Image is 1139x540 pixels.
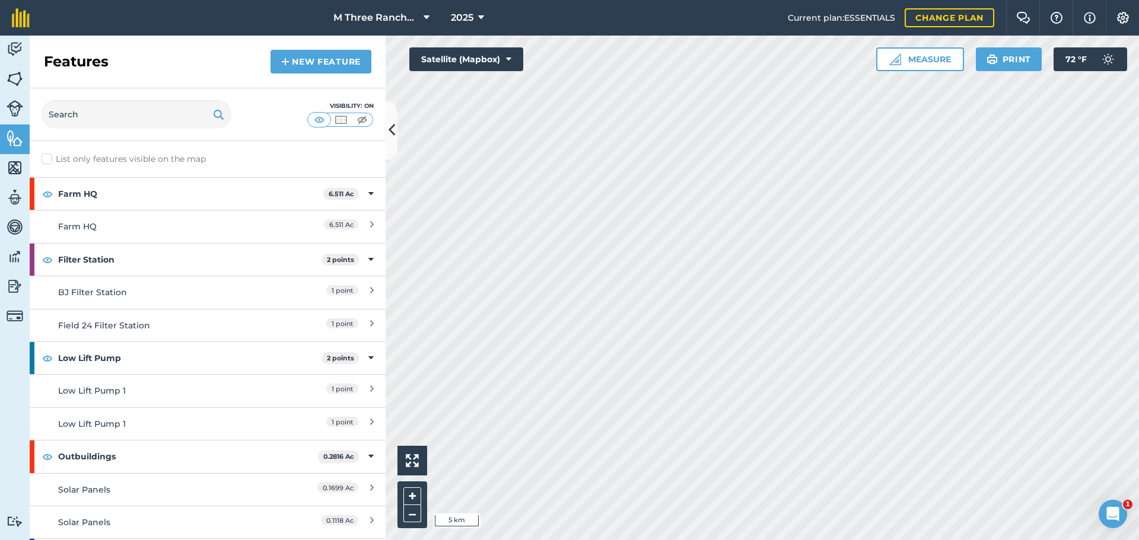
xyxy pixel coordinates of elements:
[42,100,231,129] input: Search
[58,178,323,210] strong: Farm HQ
[323,452,354,461] strong: 0.2816 Ac
[30,506,386,538] a: Solar Panels0.1118 Ac
[58,286,269,299] div: BJ Filter Station
[271,50,371,74] a: New feature
[1065,47,1087,71] span: 72 ° F
[30,342,386,374] div: Low Lift Pump2 points
[7,277,23,295] img: svg+xml;base64,PD94bWwgdmVyc2lvbj0iMS4wIiBlbmNvZGluZz0idXRmLTgiPz4KPCEtLSBHZW5lcmF0b3I6IEFkb2JlIE...
[281,55,289,69] img: svg+xml;base64,PHN2ZyB4bWxucz0iaHR0cDovL3d3dy53My5vcmcvMjAwMC9zdmciIHdpZHRoPSIxNCIgaGVpZ2h0PSIyNC...
[409,47,523,71] button: Satellite (Mapbox)
[7,248,23,266] img: svg+xml;base64,PD94bWwgdmVyc2lvbj0iMS4wIiBlbmNvZGluZz0idXRmLTgiPz4KPCEtLSBHZW5lcmF0b3I6IEFkb2JlIE...
[58,384,269,397] div: Low Lift Pump 1
[905,8,994,27] a: Change plan
[30,276,386,308] a: BJ Filter Station1 point
[307,101,374,111] div: Visibility: On
[30,440,386,472] div: Outbuildings0.2816 Ac
[7,159,23,177] img: svg+xml;base64,PHN2ZyB4bWxucz0iaHR0cDovL3d3dy53My5vcmcvMjAwMC9zdmciIHdpZHRoPSI1NiIgaGVpZ2h0PSI2MC...
[403,487,421,505] button: +
[42,187,53,201] img: svg+xml;base64,PHN2ZyB4bWxucz0iaHR0cDovL3d3dy53My5vcmcvMjAwMC9zdmciIHdpZHRoPSIxOCIgaGVpZ2h0PSIyNC...
[7,188,23,206] img: svg+xml;base64,PD94bWwgdmVyc2lvbj0iMS4wIiBlbmNvZGluZz0idXRmLTgiPz4KPCEtLSBHZW5lcmF0b3I6IEFkb2JlIE...
[7,100,23,117] img: svg+xml;base64,PD94bWwgdmVyc2lvbj0iMS4wIiBlbmNvZGluZz0idXRmLTgiPz4KPCEtLSBHZW5lcmF0b3I6IEFkb2JlIE...
[42,153,206,165] label: List only features visible on the map
[987,52,998,66] img: svg+xml;base64,PHN2ZyB4bWxucz0iaHR0cDovL3d3dy53My5vcmcvMjAwMC9zdmciIHdpZHRoPSIxOSIgaGVpZ2h0PSIyNC...
[58,516,269,529] div: Solar Panels
[58,417,269,430] div: Low Lift Pump 1
[1099,500,1127,528] iframe: Intercom live chat
[1054,47,1127,71] button: 72 °F
[1116,12,1130,24] img: A cog icon
[42,351,53,365] img: svg+xml;base64,PHN2ZyB4bWxucz0iaHR0cDovL3d3dy53My5vcmcvMjAwMC9zdmciIHdpZHRoPSIxOCIgaGVpZ2h0PSIyNC...
[58,244,322,276] strong: Filter Station
[44,52,109,71] h2: Features
[12,8,30,27] img: fieldmargin Logo
[58,220,269,233] div: Farm HQ
[403,505,421,522] button: –
[326,417,358,427] span: 1 point
[7,40,23,58] img: svg+xml;base64,PD94bWwgdmVyc2lvbj0iMS4wIiBlbmNvZGluZz0idXRmLTgiPz4KPCEtLSBHZW5lcmF0b3I6IEFkb2JlIE...
[326,318,358,328] span: 1 point
[451,11,473,25] span: 2025
[30,309,386,341] a: Field 24 Filter Station1 point
[1084,11,1096,25] img: svg+xml;base64,PHN2ZyB4bWxucz0iaHR0cDovL3d3dy53My5vcmcvMjAwMC9zdmciIHdpZHRoPSIxNyIgaGVpZ2h0PSIxNy...
[58,440,318,472] strong: Outbuildings
[42,253,53,267] img: svg+xml;base64,PHN2ZyB4bWxucz0iaHR0cDovL3d3dy53My5vcmcvMjAwMC9zdmciIHdpZHRoPSIxOCIgaGVpZ2h0PSIyNC...
[333,11,419,25] span: M Three Ranches LLC
[7,516,23,527] img: svg+xml;base64,PD94bWwgdmVyc2lvbj0iMS4wIiBlbmNvZGluZz0idXRmLTgiPz4KPCEtLSBHZW5lcmF0b3I6IEFkb2JlIE...
[312,114,327,126] img: svg+xml;base64,PHN2ZyB4bWxucz0iaHR0cDovL3d3dy53My5vcmcvMjAwMC9zdmciIHdpZHRoPSI1MCIgaGVpZ2h0PSI0MC...
[30,244,386,276] div: Filter Station2 points
[1049,12,1064,24] img: A question mark icon
[42,449,53,464] img: svg+xml;base64,PHN2ZyB4bWxucz0iaHR0cDovL3d3dy53My5vcmcvMjAwMC9zdmciIHdpZHRoPSIxOCIgaGVpZ2h0PSIyNC...
[58,342,322,374] strong: Low Lift Pump
[30,178,386,210] div: Farm HQ6.511 Ac
[30,374,386,407] a: Low Lift Pump 11 point
[889,53,901,65] img: Ruler icon
[324,219,358,229] span: 6.511 Ac
[1096,47,1120,71] img: svg+xml;base64,PD94bWwgdmVyc2lvbj0iMS4wIiBlbmNvZGluZz0idXRmLTgiPz4KPCEtLSBHZW5lcmF0b3I6IEFkb2JlIE...
[58,319,269,332] div: Field 24 Filter Station
[317,483,358,493] span: 0.1699 Ac
[355,114,370,126] img: svg+xml;base64,PHN2ZyB4bWxucz0iaHR0cDovL3d3dy53My5vcmcvMjAwMC9zdmciIHdpZHRoPSI1MCIgaGVpZ2h0PSI0MC...
[321,515,358,525] span: 0.1118 Ac
[30,407,386,440] a: Low Lift Pump 11 point
[327,354,354,362] strong: 2 points
[213,107,224,122] img: svg+xml;base64,PHN2ZyB4bWxucz0iaHR0cDovL3d3dy53My5vcmcvMjAwMC9zdmciIHdpZHRoPSIxOSIgaGVpZ2h0PSIyNC...
[976,47,1042,71] button: Print
[406,454,419,467] img: Four arrows, one pointing top left, one top right, one bottom right and the last bottom left
[326,285,358,295] span: 1 point
[329,190,354,198] strong: 6.511 Ac
[326,384,358,394] span: 1 point
[7,308,23,324] img: svg+xml;base64,PD94bWwgdmVyc2lvbj0iMS4wIiBlbmNvZGluZz0idXRmLTgiPz4KPCEtLSBHZW5lcmF0b3I6IEFkb2JlIE...
[30,473,386,506] a: Solar Panels0.1699 Ac
[58,483,269,496] div: Solar Panels
[333,114,348,126] img: svg+xml;base64,PHN2ZyB4bWxucz0iaHR0cDovL3d3dy53My5vcmcvMjAwMC9zdmciIHdpZHRoPSI1MCIgaGVpZ2h0PSI0MC...
[788,11,895,24] span: Current plan : ESSENTIALS
[327,255,354,264] strong: 2 points
[1016,12,1030,24] img: Two speech bubbles overlapping with the left bubble in the forefront
[876,47,964,71] button: Measure
[30,210,386,242] a: Farm HQ6.511 Ac
[7,218,23,236] img: svg+xml;base64,PD94bWwgdmVyc2lvbj0iMS4wIiBlbmNvZGluZz0idXRmLTgiPz4KPCEtLSBHZW5lcmF0b3I6IEFkb2JlIE...
[7,70,23,88] img: svg+xml;base64,PHN2ZyB4bWxucz0iaHR0cDovL3d3dy53My5vcmcvMjAwMC9zdmciIHdpZHRoPSI1NiIgaGVpZ2h0PSI2MC...
[1123,500,1132,509] span: 1
[7,129,23,147] img: svg+xml;base64,PHN2ZyB4bWxucz0iaHR0cDovL3d3dy53My5vcmcvMjAwMC9zdmciIHdpZHRoPSI1NiIgaGVpZ2h0PSI2MC...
